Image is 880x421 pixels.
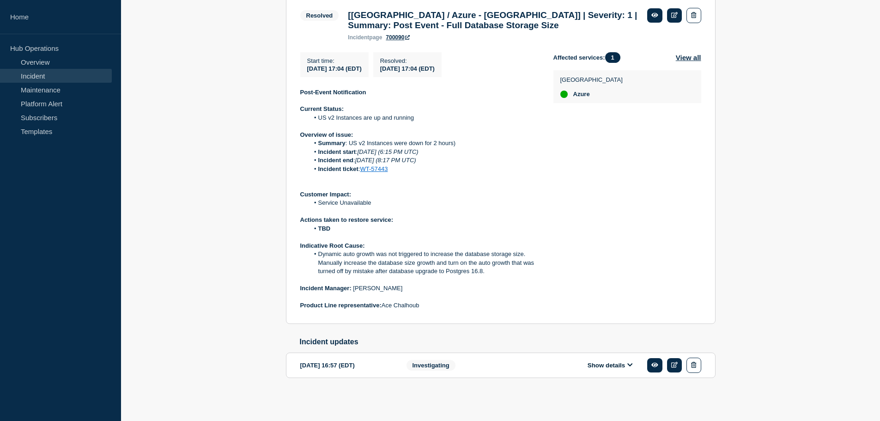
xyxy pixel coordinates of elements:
strong: Current Status: [300,105,344,112]
strong: Incident end [318,157,354,164]
span: [DATE] 17:04 (EDT) [380,65,435,72]
div: [DATE] 16:57 (EDT) [300,358,393,373]
span: Affected services: [553,52,625,63]
strong: Incident Manager: [300,285,353,292]
li: : US v2 Instances were down for 2 hours) [309,139,539,147]
strong: Actions taken to restore service: [300,216,394,223]
p: Resolved : [380,57,435,64]
span: Azure [573,91,590,98]
li: : [309,148,539,156]
span: Investigating [407,360,455,371]
a: WT-57443 [360,165,388,172]
a: 700090 [386,34,410,41]
p: Ace Chalhoub [300,301,539,310]
span: Resolved [300,10,339,21]
strong: Post-Event Notification [300,89,366,96]
strong: Customer Impact: [300,191,352,198]
span: 1 [605,52,620,63]
li: : [309,165,539,173]
p: Start time : [307,57,362,64]
p: page [348,34,382,41]
div: up [560,91,568,98]
button: View all [676,52,701,63]
h2: Incident updates [300,338,716,346]
em: [DATE] (6:15 PM UTC) [358,148,419,155]
strong: Incident ticket [318,165,358,172]
em: [DATE] (8:17 PM UTC) [355,157,416,164]
li: Service Unavailable [309,199,539,207]
strong: Summary [318,140,346,146]
li: : [309,156,539,165]
p: [GEOGRAPHIC_DATA] [560,76,623,83]
button: Show details [585,361,636,369]
p: [PERSON_NAME] [300,284,539,293]
span: [DATE] 17:04 (EDT) [307,65,362,72]
li: US v2 Instances are up and running [309,114,539,122]
strong: Overview of issue: [300,131,353,138]
span: incident [348,34,369,41]
strong: Indicative Root Cause: [300,242,365,249]
strong: TBD [318,225,331,232]
strong: Product Line representative: [300,302,382,309]
h3: [[GEOGRAPHIC_DATA] / Azure - [GEOGRAPHIC_DATA]] | Severity: 1 | Summary: Post Event - Full Databa... [348,10,638,31]
li: Dynamic auto growth was not triggered to increase the database storage size. Manually increase th... [309,250,539,275]
strong: Incident start [318,148,356,155]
